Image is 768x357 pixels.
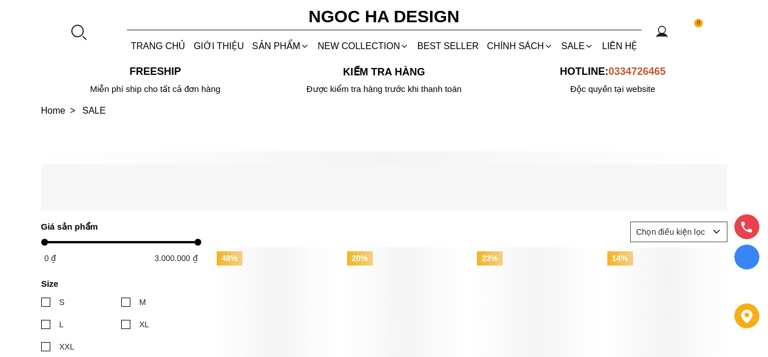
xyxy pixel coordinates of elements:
a: TRANG CHỦ [127,31,190,61]
span: > [65,106,79,115]
a: Display image [734,244,759,270]
span: 3.000.000 ₫ [154,254,197,263]
div: SẢN PHẨM [248,31,314,61]
a: Ngoc Ha Design [299,3,470,30]
a: messenger [734,275,759,296]
div: L [59,318,64,331]
span: 0 ₫ [45,254,57,263]
a: LIÊN HỆ [598,31,642,61]
div: Miễn phí ship cho tất cả đơn hàng [41,84,270,94]
p: Hotline: [499,66,727,78]
a: SALE [557,31,598,61]
p: Freeship [41,66,270,78]
div: XXL [59,340,74,353]
div: S [59,296,65,308]
a: Link to SALE [82,106,106,115]
h6: Độc quyền tại website [499,84,727,94]
p: Được kiểm tra hàng trước khi thanh toán [270,84,499,94]
a: GIỚI THIỆU [189,31,248,61]
span: 0 [694,19,703,28]
a: Link to Home [41,106,82,115]
div: Chính sách [483,31,557,61]
a: NEW COLLECTION [313,31,413,61]
div: XL [140,318,149,331]
h4: Size [41,279,194,288]
font: Kiểm tra hàng [343,66,425,78]
a: BEST SELLER [413,31,483,61]
span: 0334726465 [608,66,666,77]
div: M [140,296,146,308]
h4: Giá sản phẩm [41,222,194,232]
